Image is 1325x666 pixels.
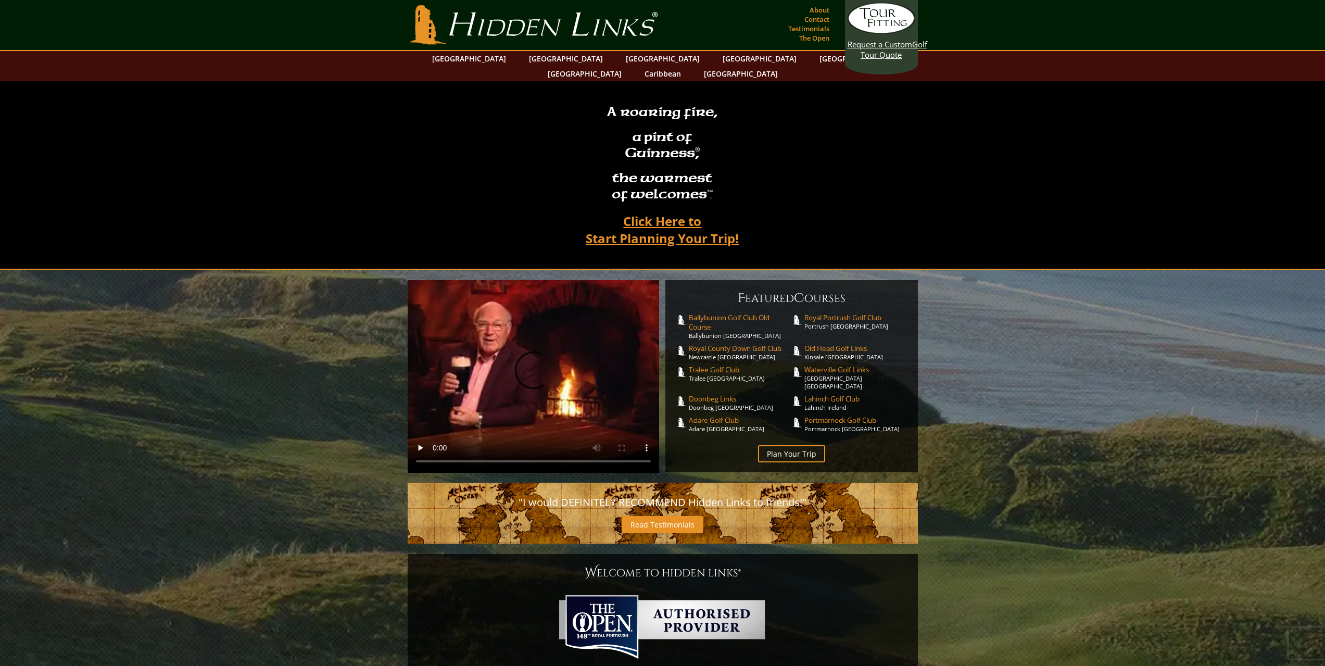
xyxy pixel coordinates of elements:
[804,416,907,425] span: Portmarnock Golf Club
[639,66,686,81] a: Caribbean
[804,365,907,374] span: Waterville Golf Links
[758,445,825,462] a: Plan Your Trip
[689,313,792,332] span: Ballybunion Golf Club Old Course
[689,416,792,433] a: Adare Golf ClubAdare [GEOGRAPHIC_DATA]
[575,209,749,250] a: Click Here toStart Planning Your Trip!
[807,3,832,17] a: About
[797,31,832,45] a: The Open
[804,365,907,390] a: Waterville Golf Links[GEOGRAPHIC_DATA] [GEOGRAPHIC_DATA]
[804,394,907,411] a: Lahinch Golf ClubLahinch Ireland
[689,344,792,361] a: Royal County Down Golf ClubNewcastle [GEOGRAPHIC_DATA]
[689,365,792,382] a: Tralee Golf ClubTralee [GEOGRAPHIC_DATA]
[804,313,907,330] a: Royal Portrush Golf ClubPortrush [GEOGRAPHIC_DATA]
[804,394,907,404] span: Lahinch Golf Club
[814,51,899,66] a: [GEOGRAPHIC_DATA]
[689,344,792,353] span: Royal County Down Golf Club
[689,394,792,411] a: Doonbeg LinksDoonbeg [GEOGRAPHIC_DATA]
[676,290,907,307] h6: eatured ourses
[848,3,915,60] a: Request a CustomGolf Tour Quote
[689,416,792,425] span: Adare Golf Club
[804,344,907,353] span: Old Head Golf Links
[689,394,792,404] span: Doonbeg Links
[699,66,783,81] a: [GEOGRAPHIC_DATA]
[418,564,907,581] h2: Welcome to hidden links®
[848,39,912,49] span: Request a Custom
[802,12,832,27] a: Contact
[717,51,802,66] a: [GEOGRAPHIC_DATA]
[689,365,792,374] span: Tralee Golf Club
[600,99,724,209] h2: A roaring fire, a pint of Guinness , the warmest of welcomesâ„¢.
[524,51,608,66] a: [GEOGRAPHIC_DATA]
[804,416,907,433] a: Portmarnock Golf ClubPortmarnock [GEOGRAPHIC_DATA]
[427,51,511,66] a: [GEOGRAPHIC_DATA]
[621,51,705,66] a: [GEOGRAPHIC_DATA]
[804,313,907,322] span: Royal Portrush Golf Club
[738,290,745,307] span: F
[786,21,832,36] a: Testimonials
[622,516,703,533] a: Read Testimonials
[794,290,804,307] span: C
[804,344,907,361] a: Old Head Golf LinksKinsale [GEOGRAPHIC_DATA]
[418,493,907,512] p: "I would DEFINITELY RECOMMEND Hidden Links to friends!"
[542,66,627,81] a: [GEOGRAPHIC_DATA]
[689,313,792,340] a: Ballybunion Golf Club Old CourseBallybunion [GEOGRAPHIC_DATA]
